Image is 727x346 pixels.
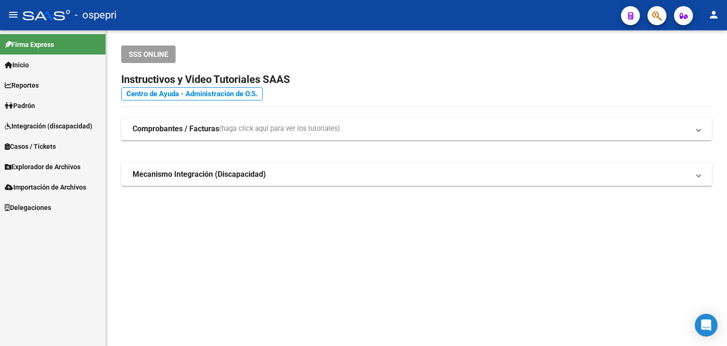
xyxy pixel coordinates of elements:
mat-icon: person [708,9,719,20]
span: - ospepri [75,5,116,26]
div: Open Intercom Messenger [695,314,718,337]
a: Centro de Ayuda - Administración de O.S. [121,87,263,100]
button: SSS ONLINE [121,46,176,63]
span: Casos / Tickets [5,141,56,152]
span: Inicio [5,60,29,70]
span: Firma Express [5,39,54,50]
strong: Mecanismo Integración (Discapacidad) [133,169,266,180]
span: Padrón [5,100,35,111]
span: Explorador de Archivos [5,162,80,172]
span: Reportes [5,80,39,91]
mat-icon: menu [8,9,19,20]
span: Delegaciones [5,202,51,213]
mat-expansion-panel-header: Comprobantes / Facturas(haga click aquí para ver los tutoriales) [121,118,712,140]
h2: Instructivos y Video Tutoriales SAAS [121,71,712,89]
mat-expansion-panel-header: Mecanismo Integración (Discapacidad) [121,163,712,186]
span: SSS ONLINE [129,50,168,59]
strong: Comprobantes / Facturas [133,124,219,134]
span: Integración (discapacidad) [5,121,92,131]
span: (haga click aquí para ver los tutoriales) [219,124,340,134]
span: Importación de Archivos [5,182,86,192]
